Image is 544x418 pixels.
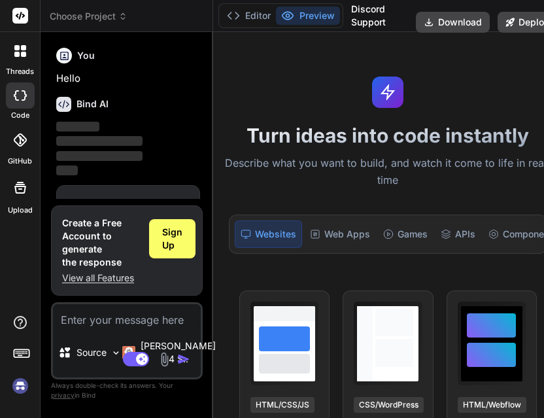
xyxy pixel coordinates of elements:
p: [PERSON_NAME] 4 S.. [141,340,216,366]
p: Source [76,346,107,359]
img: Claude 4 Sonnet [122,346,135,359]
label: threads [6,66,34,77]
p: View all Features [62,271,139,285]
p: Hello [56,71,200,86]
span: ‌ [56,122,99,131]
div: Games [378,220,433,248]
span: privacy [51,391,75,399]
h1: Create a Free Account to generate the response [62,217,139,269]
span: ‌ [56,165,78,175]
label: GitHub [8,156,32,167]
span: Sign Up [162,226,182,252]
div: Web Apps [305,220,375,248]
img: attachment [157,352,172,367]
div: HTML/CSS/JS [250,397,314,413]
label: code [11,110,29,121]
span: ‌ [56,136,143,146]
div: Websites [235,220,302,248]
img: signin [9,375,31,397]
div: CSS/WordPress [354,397,424,413]
label: Upload [8,205,33,216]
div: APIs [435,220,481,248]
button: Editor [222,7,276,25]
p: Always double-check its answers. Your in Bind [51,379,203,402]
span: ‌ [56,151,143,161]
button: Preview [276,7,340,25]
img: Pick Models [110,347,122,358]
div: HTML/Webflow [458,397,526,413]
h6: Bind AI [76,97,109,111]
h6: You [77,49,95,62]
img: icon [177,353,190,366]
button: Download [416,12,490,33]
span: Choose Project [50,10,127,23]
h1: Create a Free Account to generate the response [67,196,136,249]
